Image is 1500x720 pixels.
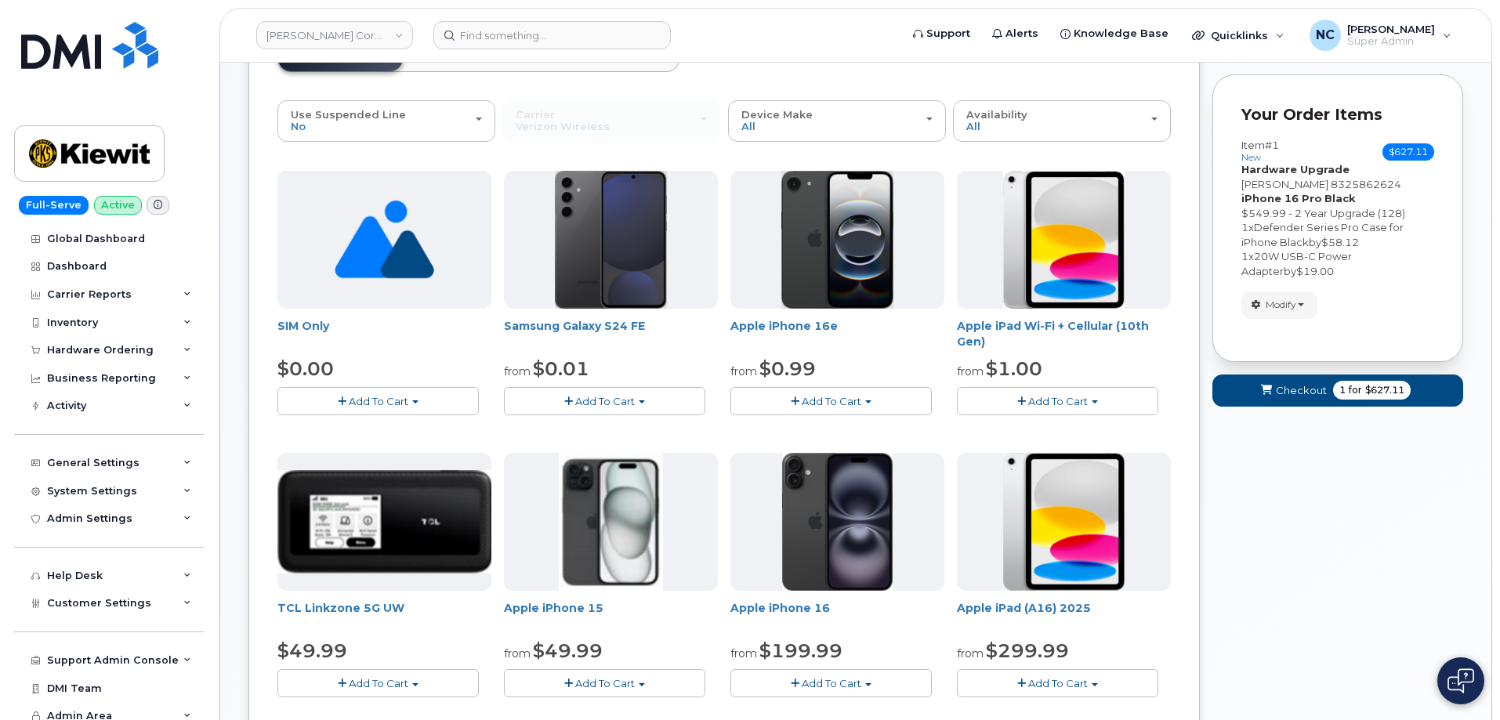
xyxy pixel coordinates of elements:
[1003,453,1125,591] img: ipad_11.png
[504,601,603,615] a: Apple iPhone 15
[291,120,306,132] span: No
[1365,383,1404,397] span: $627.11
[953,100,1171,141] button: Availability All
[986,639,1069,662] span: $299.99
[1276,383,1327,398] span: Checkout
[433,21,671,49] input: Find something...
[730,318,944,349] div: Apple iPhone 16e
[277,100,495,141] button: Use Suspended Line No
[1324,192,1356,204] strong: Black
[575,677,635,689] span: Add To Cart
[1347,23,1435,35] span: [PERSON_NAME]
[728,100,946,141] button: Device Make All
[730,601,830,615] a: Apple iPhone 16
[741,108,813,121] span: Device Make
[533,357,589,380] span: $0.01
[926,26,970,42] span: Support
[730,319,838,333] a: Apple iPhone 16e
[504,318,718,349] div: Samsung Galaxy S24 FE
[1241,250,1248,262] span: 1
[533,639,603,662] span: $49.99
[1181,20,1295,51] div: Quicklinks
[1241,178,1328,190] span: [PERSON_NAME]
[1241,206,1434,221] div: $549.99 - 2 Year Upgrade (128)
[802,677,861,689] span: Add To Cart
[504,319,645,333] a: Samsung Galaxy S24 FE
[1028,677,1088,689] span: Add To Cart
[1241,249,1434,278] div: x by
[349,395,408,407] span: Add To Cart
[1346,383,1365,397] span: for
[1241,291,1317,319] button: Modify
[291,108,406,121] span: Use Suspended Line
[957,387,1158,414] button: Add To Cart
[957,319,1149,349] a: Apple iPad Wi-Fi + Cellular (10th Gen)
[957,318,1171,349] div: Apple iPad Wi-Fi + Cellular (10th Gen)
[1296,265,1334,277] span: $19.00
[1241,220,1434,249] div: x by
[902,18,981,49] a: Support
[741,120,755,132] span: All
[504,600,718,631] div: Apple iPhone 15
[730,669,932,696] button: Add To Cart
[1241,221,1248,233] span: 1
[957,646,984,660] small: from
[277,357,334,380] span: $0.00
[1241,152,1261,163] small: new
[957,364,984,378] small: from
[802,395,861,407] span: Add To Cart
[277,318,491,349] div: SIM Only
[277,319,329,333] a: SIM Only
[1299,20,1462,51] div: Nicholas Capella
[759,357,816,380] span: $0.99
[782,453,893,591] img: iphone_16_plus.png
[1241,221,1404,248] span: Defender Series Pro Case for iPhone Black
[730,646,757,660] small: from
[1447,668,1474,693] img: Open chat
[504,646,531,660] small: from
[730,387,932,414] button: Add To Cart
[1316,26,1335,45] span: NC
[277,601,404,615] a: TCL Linkzone 5G UW
[555,171,667,309] img: s24FE.jpg
[1241,192,1322,204] strong: iPhone 16 Pro
[1331,178,1401,190] span: 8325862624
[504,364,531,378] small: from
[1382,143,1434,161] span: $627.11
[575,395,635,407] span: Add To Cart
[1049,18,1179,49] a: Knowledge Base
[1241,139,1279,162] h3: Item
[256,21,413,49] a: Kiewit Corporation
[957,669,1158,696] button: Add To Cart
[277,639,347,662] span: $49.99
[1321,236,1359,248] span: $58.12
[277,470,491,573] img: linkzone5g.png
[1265,139,1279,151] span: #1
[981,18,1049,49] a: Alerts
[1266,298,1296,312] span: Modify
[1211,29,1268,42] span: Quicklinks
[349,677,408,689] span: Add To Cart
[277,600,491,631] div: TCL Linkzone 5G UW
[1241,163,1350,175] strong: Hardware Upgrade
[966,108,1027,121] span: Availability
[1005,26,1038,42] span: Alerts
[559,453,663,591] img: iphone15.jpg
[335,171,434,309] img: no_image_found-2caef05468ed5679b831cfe6fc140e25e0c280774317ffc20a367ab7fd17291e.png
[1003,171,1125,309] img: ipad10thgen.png
[1339,383,1346,397] span: 1
[781,171,894,309] img: iphone16e.png
[730,364,757,378] small: from
[986,357,1042,380] span: $1.00
[1212,374,1463,407] button: Checkout 1 for $627.11
[957,601,1091,615] a: Apple iPad (A16) 2025
[730,600,944,631] div: Apple iPhone 16
[957,600,1171,631] div: Apple iPad (A16) 2025
[504,669,705,696] button: Add To Cart
[1241,103,1434,126] p: Your Order Items
[1028,395,1088,407] span: Add To Cart
[759,639,842,662] span: $199.99
[1347,35,1435,48] span: Super Admin
[1074,26,1168,42] span: Knowledge Base
[277,669,479,696] button: Add To Cart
